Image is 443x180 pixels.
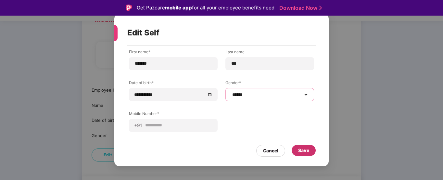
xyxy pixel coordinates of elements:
[298,147,309,154] div: Save
[129,111,218,119] label: Mobile Number*
[319,5,322,11] img: Stroke
[225,49,314,57] label: Last name
[137,4,274,12] div: Get Pazcare for all your employee benefits need
[129,49,218,57] label: First name*
[134,122,145,128] span: +91
[129,80,218,88] label: Date of birth*
[127,20,300,45] div: Edit Self
[279,5,320,11] a: Download Now
[165,5,192,11] strong: mobile app
[225,80,314,88] label: Gender*
[126,5,132,11] img: Logo
[263,147,278,154] div: Cancel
